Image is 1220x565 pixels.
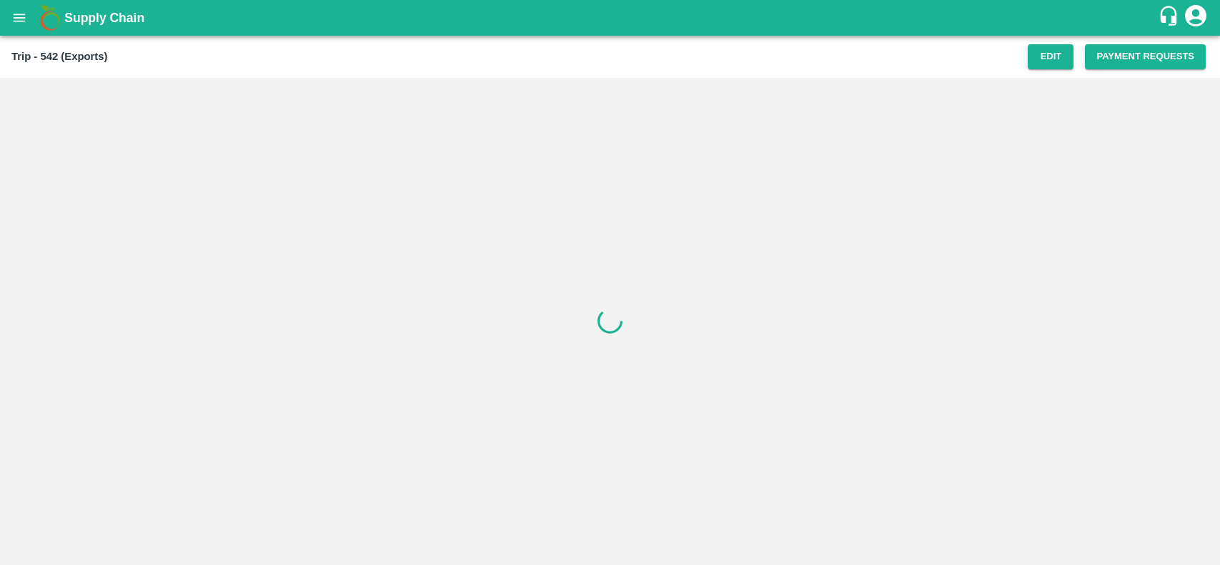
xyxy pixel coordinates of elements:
[64,8,1158,28] a: Supply Chain
[36,4,64,32] img: logo
[3,1,36,34] button: open drawer
[1183,3,1209,33] div: account of current user
[1028,44,1073,69] button: Edit
[1158,5,1183,31] div: customer-support
[11,51,107,62] b: Trip - 542 (Exports)
[64,11,144,25] b: Supply Chain
[1085,44,1206,69] button: Payment Requests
